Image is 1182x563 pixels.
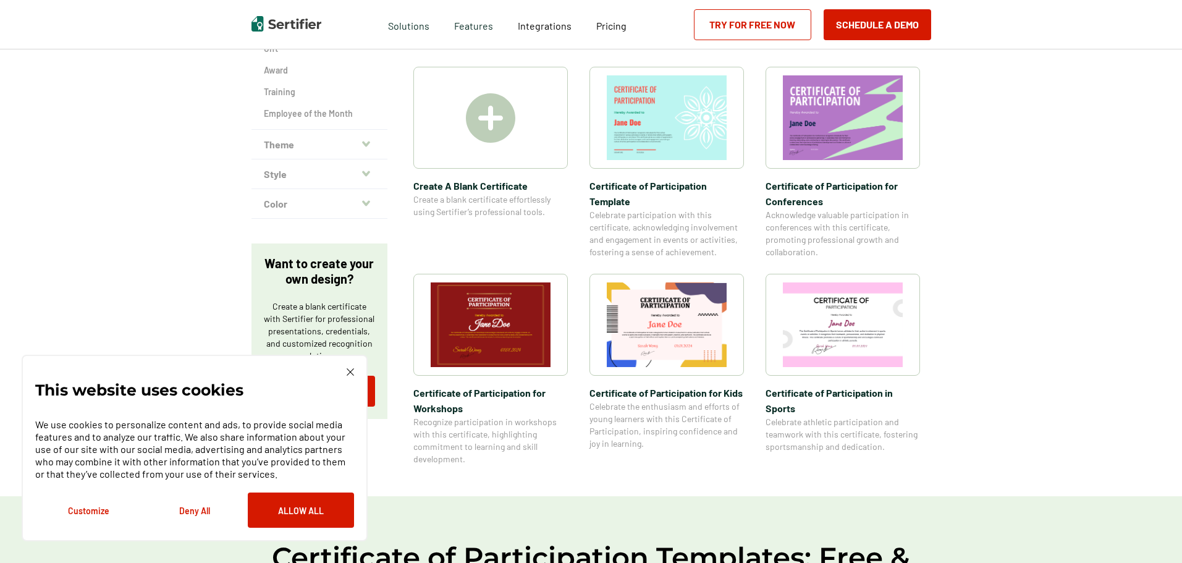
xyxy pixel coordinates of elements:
span: Pricing [596,20,627,32]
a: Training [264,86,375,98]
span: Integrations [518,20,572,32]
img: Sertifier | Digital Credentialing Platform [251,16,321,32]
span: Certificate of Participation in Sports [766,385,920,416]
button: Customize [35,493,141,528]
span: Celebrate athletic participation and teamwork with this certificate, fostering sportsmanship and ... [766,416,920,453]
p: This website uses cookies [35,384,243,396]
span: Celebrate the enthusiasm and efforts of young learners with this Certificate of Participation, in... [589,400,744,450]
p: We use cookies to personalize content and ads, to provide social media features and to analyze ou... [35,418,354,480]
p: Create a blank certificate with Sertifier for professional presentations, credentials, and custom... [264,300,375,362]
span: Create a blank certificate effortlessly using Sertifier’s professional tools. [413,193,568,218]
img: Certificate of Participation for Conference​s [783,75,903,160]
a: Integrations [518,17,572,32]
a: Try for Free Now [694,9,811,40]
a: Certificate of Participation in SportsCertificate of Participation in SportsCelebrate athletic pa... [766,274,920,465]
span: Celebrate participation with this certificate, acknowledging involvement and engagement in events... [589,209,744,258]
iframe: Chat Widget [1120,504,1182,563]
img: Certificate of Participation​ for Workshops [431,282,551,367]
span: Acknowledge valuable participation in conferences with this certificate, promoting professional g... [766,209,920,258]
img: Certificate of Participation in Sports [783,282,903,367]
a: Pricing [596,17,627,32]
span: Certificate of Participation for Conference​s [766,178,920,209]
a: Certificate of Participation TemplateCertificate of Participation TemplateCelebrate participation... [589,67,744,258]
span: Features [454,17,493,32]
span: Certificate of Participation​ for Workshops [413,385,568,416]
img: Certificate of Participation for Kids​ [607,282,727,367]
button: Deny All [141,493,248,528]
a: Award [264,64,375,77]
p: Want to create your own design? [264,256,375,287]
button: Schedule a Demo [824,9,931,40]
a: Certificate of Participation for Kids​Certificate of Participation for Kids​Celebrate the enthusi... [589,274,744,465]
span: Solutions [388,17,429,32]
img: Create A Blank Certificate [466,93,515,143]
button: Allow All [248,493,354,528]
button: Theme [251,130,387,159]
span: Recognize participation in workshops with this certificate, highlighting commitment to learning a... [413,416,568,465]
span: Certificate of Participation for Kids​ [589,385,744,400]
button: Color [251,189,387,219]
button: Style [251,159,387,189]
img: Certificate of Participation Template [607,75,727,160]
a: Employee of the Month [264,108,375,120]
a: Certificate of Participation for Conference​sCertificate of Participation for Conference​sAcknowl... [766,67,920,258]
img: Cookie Popup Close [347,368,354,376]
span: Create A Blank Certificate [413,178,568,193]
a: Certificate of Participation​ for WorkshopsCertificate of Participation​ for WorkshopsRecognize p... [413,274,568,465]
span: Certificate of Participation Template [589,178,744,209]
